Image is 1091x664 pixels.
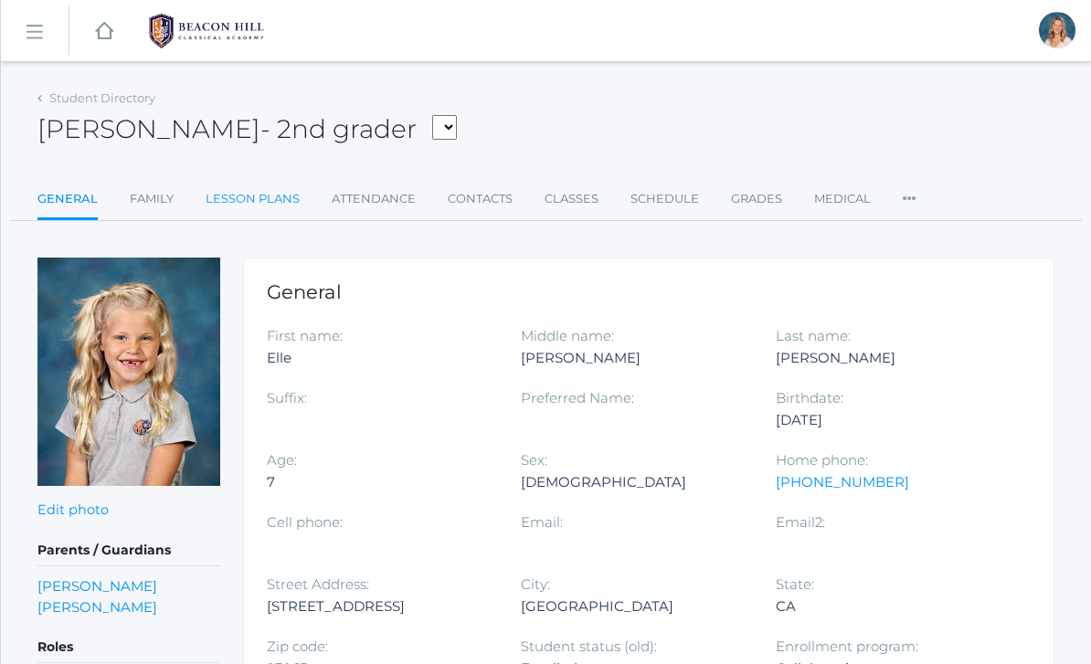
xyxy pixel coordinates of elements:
div: CA [776,595,1002,617]
a: General [37,181,98,220]
a: Lesson Plans [206,181,300,217]
a: [PERSON_NAME] [37,575,157,596]
a: Medical [814,181,871,217]
img: Elle Albanese [37,258,220,486]
label: Age: [267,451,297,469]
img: BHCALogos-05-308ed15e86a5a0abce9b8dd61676a3503ac9727e845dece92d48e8588c001991.png [138,8,275,54]
h5: Parents / Guardians [37,535,220,566]
div: [STREET_ADDRESS] [267,595,493,617]
div: [PERSON_NAME] [776,347,1002,369]
h1: General [267,281,1031,302]
label: Preferred Name: [521,389,634,406]
label: State: [776,575,814,593]
label: Middle name: [521,327,614,344]
div: [DATE] [776,409,1002,431]
a: Classes [545,181,598,217]
a: Grades [731,181,782,217]
label: Enrollment program: [776,638,918,655]
label: Email2: [776,513,825,531]
span: - 2nd grader [260,113,417,144]
a: Student Directory [49,90,155,105]
label: Home phone: [776,451,868,469]
div: [PERSON_NAME] [521,347,747,369]
label: Email: [521,513,563,531]
label: Street Address: [267,575,369,593]
div: [GEOGRAPHIC_DATA] [521,595,747,617]
div: [DEMOGRAPHIC_DATA] [521,471,747,493]
a: [PERSON_NAME] [37,596,157,617]
div: Heather Albanese [1039,12,1075,48]
a: Contacts [448,181,513,217]
label: Sex: [521,451,547,469]
label: First name: [267,327,343,344]
a: Edit photo [37,501,109,518]
div: Elle [267,347,493,369]
label: Suffix: [267,389,307,406]
a: [PHONE_NUMBER] [776,473,909,490]
label: Last name: [776,327,851,344]
div: 7 [267,471,493,493]
a: Family [130,181,174,217]
label: Student status (old): [521,638,657,655]
label: Zip code: [267,638,328,655]
label: City: [521,575,550,593]
label: Cell phone: [267,513,343,531]
label: Birthdate: [776,389,843,406]
h2: [PERSON_NAME] [37,115,457,144]
a: Attendance [332,181,416,217]
h5: Roles [37,632,220,663]
a: Schedule [630,181,699,217]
